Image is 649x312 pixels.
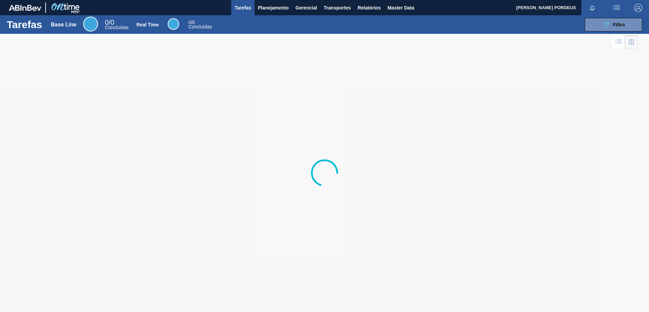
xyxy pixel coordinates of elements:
[634,4,642,12] img: Logout
[358,4,381,12] span: Relatórios
[137,22,159,27] div: Real Time
[105,20,128,30] div: Base Line
[105,19,114,26] span: / 0
[188,20,195,25] span: / 0
[7,21,42,28] h1: Tarefas
[105,19,109,26] span: 0
[613,22,625,27] span: Filtro
[387,4,414,12] span: Master Data
[612,4,621,12] img: userActions
[105,25,128,30] span: Concluídas
[168,18,179,30] div: Real Time
[188,24,212,29] span: Concluídas
[581,3,603,13] button: Notificações
[585,18,642,31] button: Filtro
[188,20,191,25] span: 0
[324,4,351,12] span: Transportes
[188,20,212,29] div: Real Time
[235,4,251,12] span: Tarefas
[258,4,289,12] span: Planejamento
[83,17,98,31] div: Base Line
[9,5,41,11] img: TNhmsLtSVTkK8tSr43FrP2fwEKptu5GPRR3wAAAABJRU5ErkJggg==
[51,22,77,28] div: Base Line
[295,4,317,12] span: Gerencial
